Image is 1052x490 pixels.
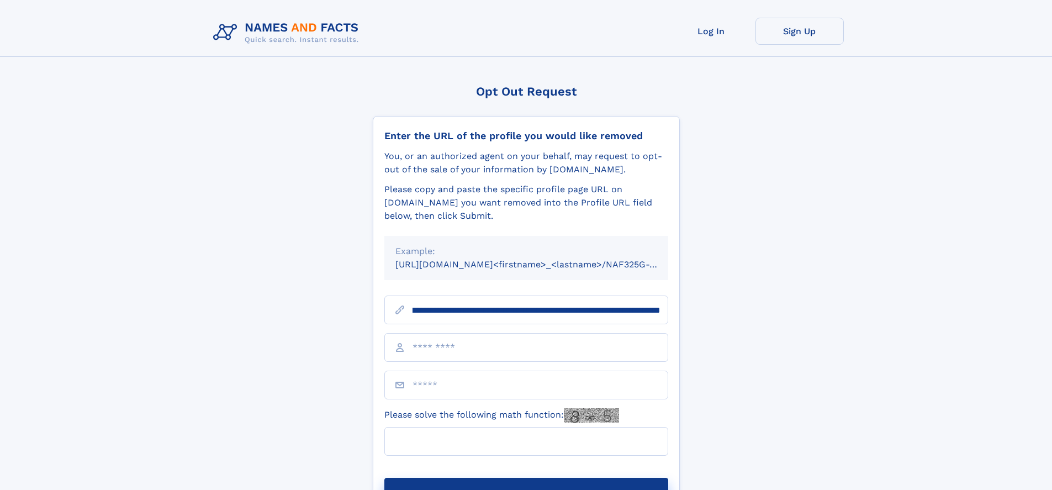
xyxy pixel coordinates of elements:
[384,183,668,223] div: Please copy and paste the specific profile page URL on [DOMAIN_NAME] you want removed into the Pr...
[384,150,668,176] div: You, or an authorized agent on your behalf, may request to opt-out of the sale of your informatio...
[373,85,680,98] div: Opt Out Request
[755,18,844,45] a: Sign Up
[395,259,689,270] small: [URL][DOMAIN_NAME]<firstname>_<lastname>/NAF325G-xxxxxxxx
[209,18,368,48] img: Logo Names and Facts
[384,130,668,142] div: Enter the URL of the profile you would like removed
[384,408,619,423] label: Please solve the following math function:
[395,245,657,258] div: Example:
[667,18,755,45] a: Log In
